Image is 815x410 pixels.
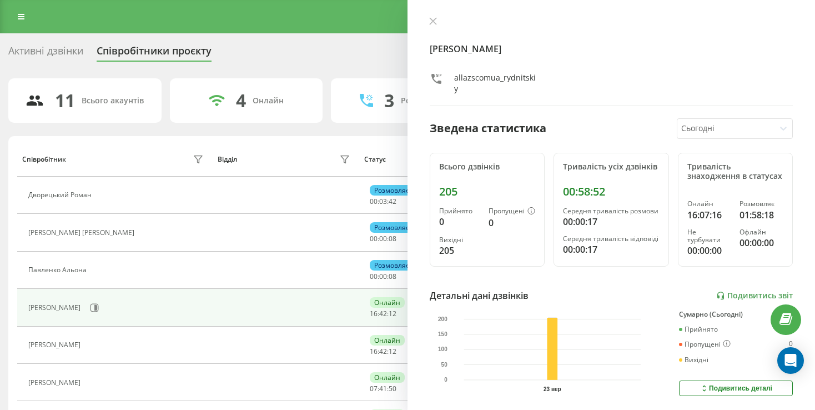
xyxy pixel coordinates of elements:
div: 01:58:18 [739,208,783,222]
div: : : [370,273,396,281]
div: Онлайн [687,200,731,208]
span: 07 [370,384,378,393]
div: Дворецький Роман [28,191,94,199]
div: 3 [384,90,394,111]
div: 00:00:00 [687,244,731,257]
div: [PERSON_NAME] [28,304,83,312]
div: Open Intercom Messenger [777,347,804,374]
div: [PERSON_NAME] [28,341,83,349]
div: Офлайн [739,228,783,236]
span: 00 [370,234,378,243]
div: 0 [439,215,480,228]
span: 50 [389,384,396,393]
div: 0 [789,340,793,349]
div: Середня тривалість розмови [563,207,659,215]
div: [PERSON_NAME] [PERSON_NAME] [28,229,137,237]
a: Подивитись звіт [716,291,793,301]
div: 205 [439,185,535,198]
span: 42 [379,347,387,356]
div: Активні дзвінки [8,45,83,62]
span: 12 [389,347,396,356]
div: Співробітники проєкту [97,45,212,62]
div: [PERSON_NAME] [28,379,83,387]
div: Павленко Альона [28,266,89,274]
div: 00:00:17 [563,215,659,228]
div: 11 [55,90,75,111]
span: 00 [379,234,387,243]
span: 42 [389,197,396,206]
div: : : [370,348,396,356]
div: Пропущені [489,207,535,216]
div: Розмовляє [739,200,783,208]
div: Сумарно (Сьогодні) [679,311,793,318]
div: 16:07:16 [687,208,731,222]
div: Розмовляє [370,222,414,233]
div: Онлайн [370,297,405,308]
div: : : [370,198,396,206]
div: Подивитись деталі [700,384,772,393]
div: 00:00:17 [563,243,659,256]
div: 4 [236,90,246,111]
div: Вихідні [439,236,480,244]
div: Вихідні [679,356,708,364]
div: Розмовляють [401,96,455,106]
text: 50 [441,362,448,368]
span: 00 [370,197,378,206]
span: 12 [389,309,396,318]
div: Розмовляє [370,185,414,196]
div: Відділ [218,156,237,163]
div: : : [370,310,396,318]
div: 00:58:52 [563,185,659,198]
text: 200 [438,316,447,322]
text: 23 вер [544,386,561,392]
div: : : [370,235,396,243]
div: Всього дзвінків [439,162,535,172]
div: allazscomua_rydnitskiy [454,72,536,94]
div: Онлайн [370,372,405,383]
span: 16 [370,309,378,318]
span: 16 [370,347,378,356]
span: 08 [389,234,396,243]
div: 00:00:00 [739,236,783,249]
div: Прийнято [439,207,480,215]
div: Статус [364,156,386,163]
div: 0 [489,216,535,229]
div: Розмовляє [370,260,414,271]
div: Пропущені [679,340,731,349]
span: 03 [379,197,387,206]
div: Детальні дані дзвінків [430,289,529,302]
span: 00 [370,272,378,281]
div: Співробітник [22,156,66,163]
div: Зведена статистика [430,120,546,137]
span: 08 [389,272,396,281]
text: 100 [438,347,447,353]
button: Подивитись деталі [679,381,793,396]
div: Тривалість усіх дзвінків [563,162,659,172]
text: 150 [438,331,447,337]
div: Онлайн [253,96,284,106]
div: 205 [439,244,480,257]
div: : : [370,385,396,393]
div: Всього акаунтів [82,96,144,106]
div: Не турбувати [687,228,731,244]
text: 0 [444,377,447,383]
div: Прийнято [679,326,718,333]
span: 00 [379,272,387,281]
div: Тривалість знаходження в статусах [687,162,783,181]
div: Онлайн [370,335,405,346]
span: 42 [379,309,387,318]
span: 41 [379,384,387,393]
h4: [PERSON_NAME] [430,42,793,56]
div: Середня тривалість відповіді [563,235,659,243]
